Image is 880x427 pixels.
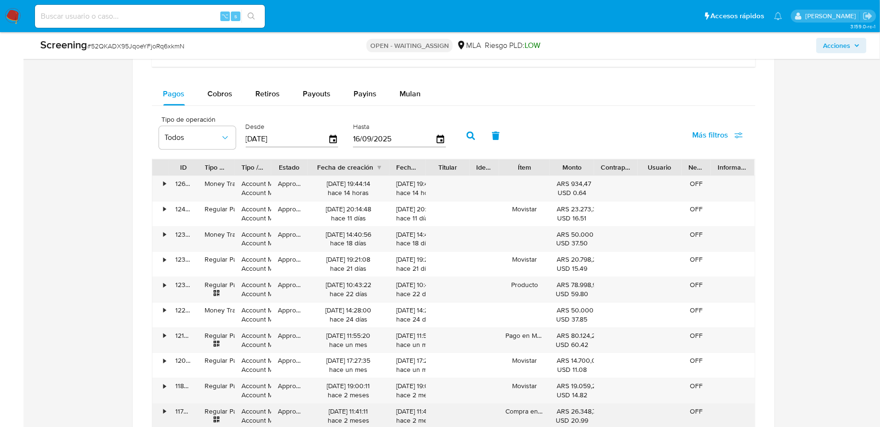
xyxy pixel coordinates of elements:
span: Riesgo PLD: [485,40,540,51]
a: Salir [863,11,873,21]
span: ⌥ [221,12,229,21]
span: LOW [525,40,540,51]
div: MLA [457,40,481,51]
p: fabricio.bottalo@mercadolibre.com [805,12,859,21]
span: s [234,12,237,21]
span: Accesos rápidos [711,11,765,21]
p: OPEN - WAITING_ASSIGN [366,39,453,52]
button: Acciones [816,38,867,53]
span: # 52QKADX95JqoeYFjoRq6xkmN [87,41,184,51]
button: search-icon [241,10,261,23]
span: Acciones [823,38,850,53]
span: 3.159.0-rc-1 [850,23,875,30]
b: Screening [40,37,87,52]
a: Notificaciones [774,12,782,20]
input: Buscar usuario o caso... [35,10,265,23]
